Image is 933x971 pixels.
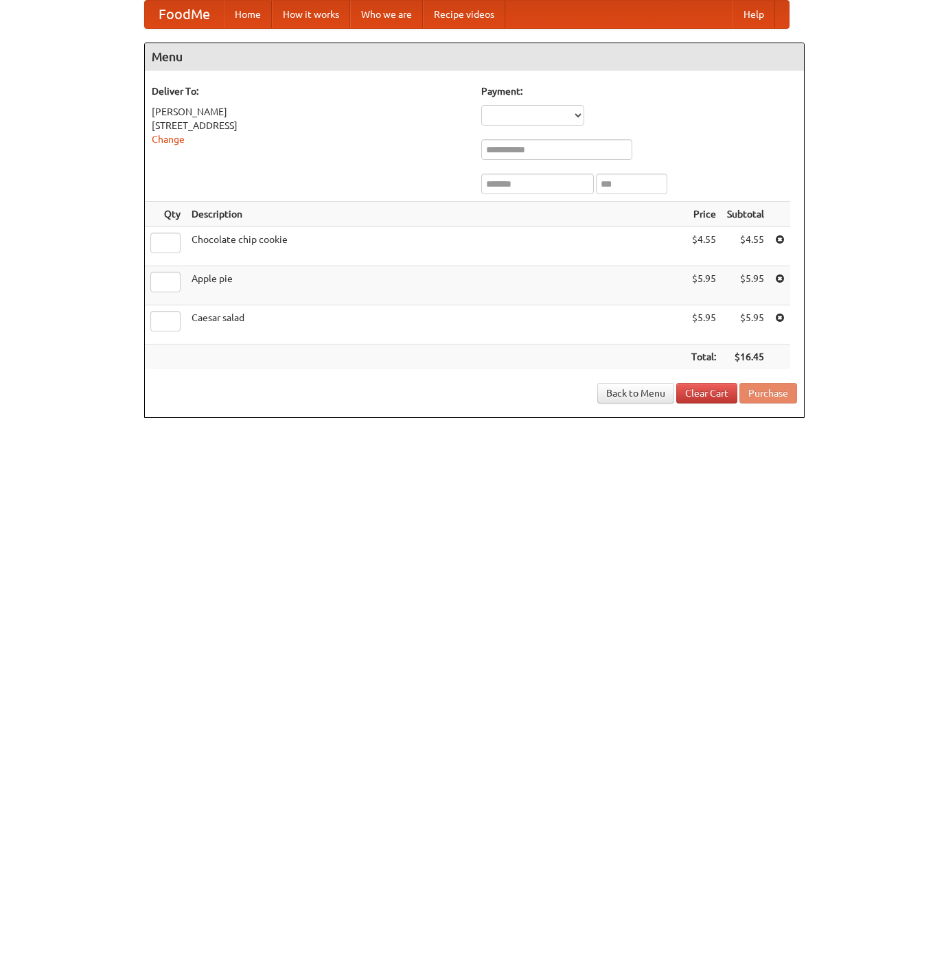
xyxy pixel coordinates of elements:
[145,43,804,71] h4: Menu
[272,1,350,28] a: How it works
[722,344,770,370] th: $16.45
[722,202,770,227] th: Subtotal
[722,305,770,344] td: $5.95
[186,202,686,227] th: Description
[152,105,468,119] div: [PERSON_NAME]
[152,134,185,145] a: Change
[145,202,186,227] th: Qty
[186,305,686,344] td: Caesar salad
[597,383,674,403] a: Back to Menu
[686,202,722,227] th: Price
[224,1,272,28] a: Home
[186,227,686,266] td: Chocolate chip cookie
[733,1,775,28] a: Help
[152,119,468,132] div: [STREET_ADDRESS]
[186,266,686,305] td: Apple pie
[686,227,722,266] td: $4.55
[686,344,722,370] th: Total:
[152,84,468,98] h5: Deliver To:
[350,1,423,28] a: Who we are
[686,305,722,344] td: $5.95
[145,1,224,28] a: FoodMe
[722,266,770,305] td: $5.95
[423,1,505,28] a: Recipe videos
[722,227,770,266] td: $4.55
[739,383,797,403] button: Purchase
[676,383,737,403] a: Clear Cart
[686,266,722,305] td: $5.95
[481,84,797,98] h5: Payment:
